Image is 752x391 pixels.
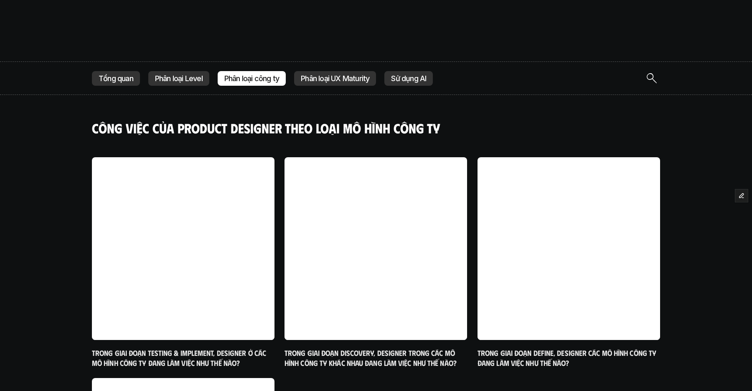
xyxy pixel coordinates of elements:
[92,348,274,368] h6: Trong giai đoạn Testing & Implement, designer ở các mô hình công ty đang làm việc như thế nào?
[478,157,660,368] a: Made with Flourish Trong giai đoạn Define, designer các mô hình công ty đang làm việc như thế nào?
[92,71,140,86] a: Tổng quan
[155,74,203,83] p: Phân loại Level
[384,71,433,86] a: Sử dụng AI
[391,74,426,83] p: Sử dụng AI
[218,71,286,86] a: Phân loại công ty
[285,348,467,368] h6: Trong giai đoạn Discovery, designer trong các mô hình công ty khác nhau đang làm việc như thế nào?
[294,71,376,86] a: Phân loại UX Maturity
[99,74,133,83] p: Tổng quan
[92,157,274,368] a: Made with Flourish Trong giai đoạn Testing & Implement, designer ở các mô hình công ty đang làm v...
[285,157,467,368] a: Made with Flourish Trong giai đoạn Discovery, designer trong các mô hình công ty khác nhau đang l...
[643,70,660,87] button: Search Icon
[92,120,660,136] h4: Công việc của Product Designer theo loại mô hình công ty
[478,157,660,330] iframe: Interactive or visual content
[301,74,369,83] p: Phân loại UX Maturity
[285,157,467,330] iframe: Interactive or visual content
[647,73,657,83] img: icon entry point for Site Search
[478,348,660,368] h6: Trong giai đoạn Define, designer các mô hình công ty đang làm việc như thế nào?
[224,74,279,83] p: Phân loại công ty
[148,71,209,86] a: Phân loại Level
[735,189,748,202] button: Edit Framer Content
[92,157,274,330] iframe: Interactive or visual content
